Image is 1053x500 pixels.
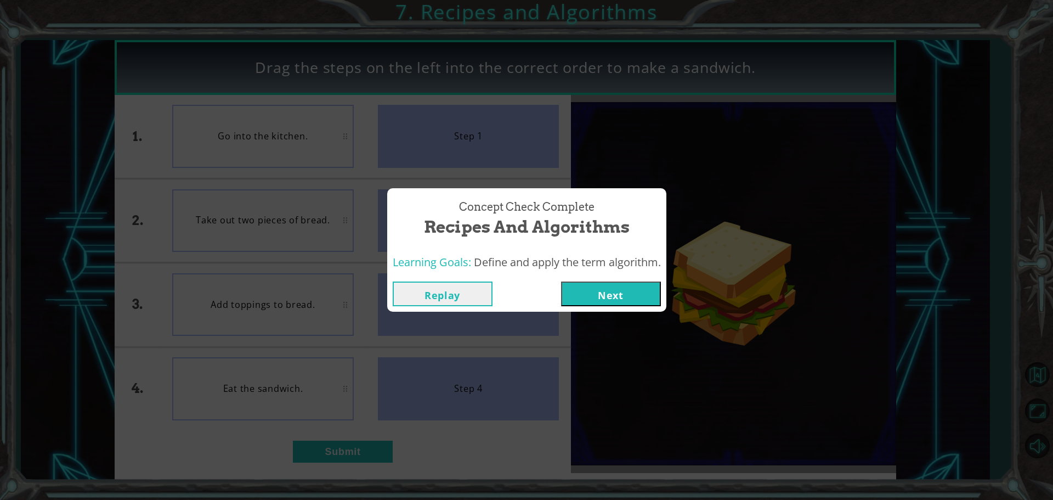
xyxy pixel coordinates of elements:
span: Learning Goals: [393,255,471,269]
span: Recipes and Algorithms [424,215,630,239]
span: Define and apply the term algorithm. [474,255,661,269]
span: Concept Check Complete [459,199,595,215]
button: Replay [393,282,492,306]
button: Next [561,282,661,306]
